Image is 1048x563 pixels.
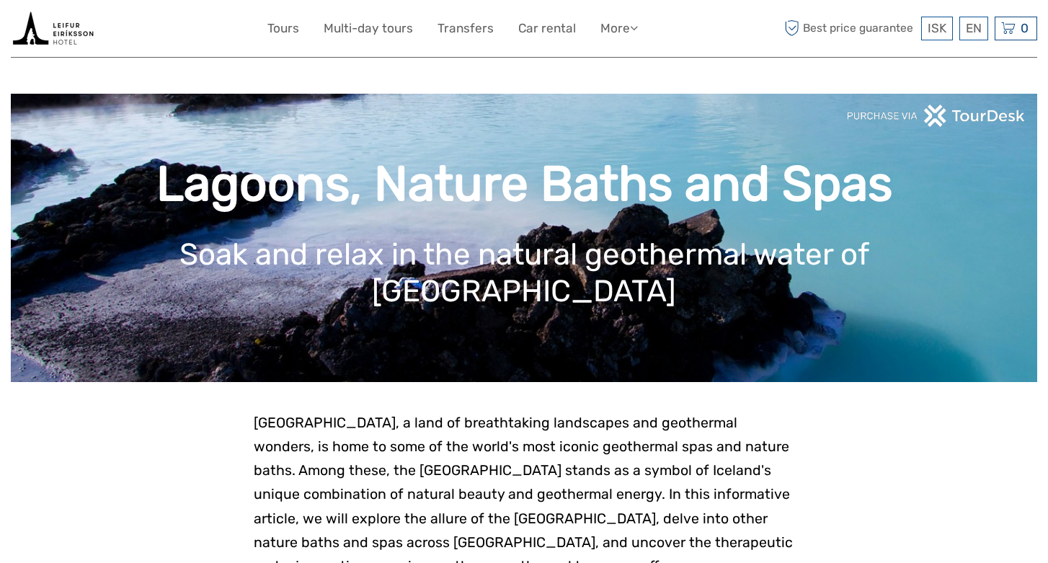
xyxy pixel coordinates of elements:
span: ISK [928,21,946,35]
h1: Soak and relax in the natural geothermal water of [GEOGRAPHIC_DATA] [32,236,1016,309]
h1: Lagoons, Nature Baths and Spas [32,155,1016,213]
span: 0 [1018,21,1031,35]
a: More [600,18,638,39]
span: Best price guarantee [781,17,918,40]
div: EN [959,17,988,40]
img: Book tours and activities with live availability from the tour operators in Iceland that we have ... [11,11,95,46]
a: Multi-day tours [324,18,413,39]
a: Tours [267,18,299,39]
a: Car rental [518,18,576,39]
img: PurchaseViaTourDeskwhite.png [846,105,1026,127]
a: Transfers [438,18,494,39]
